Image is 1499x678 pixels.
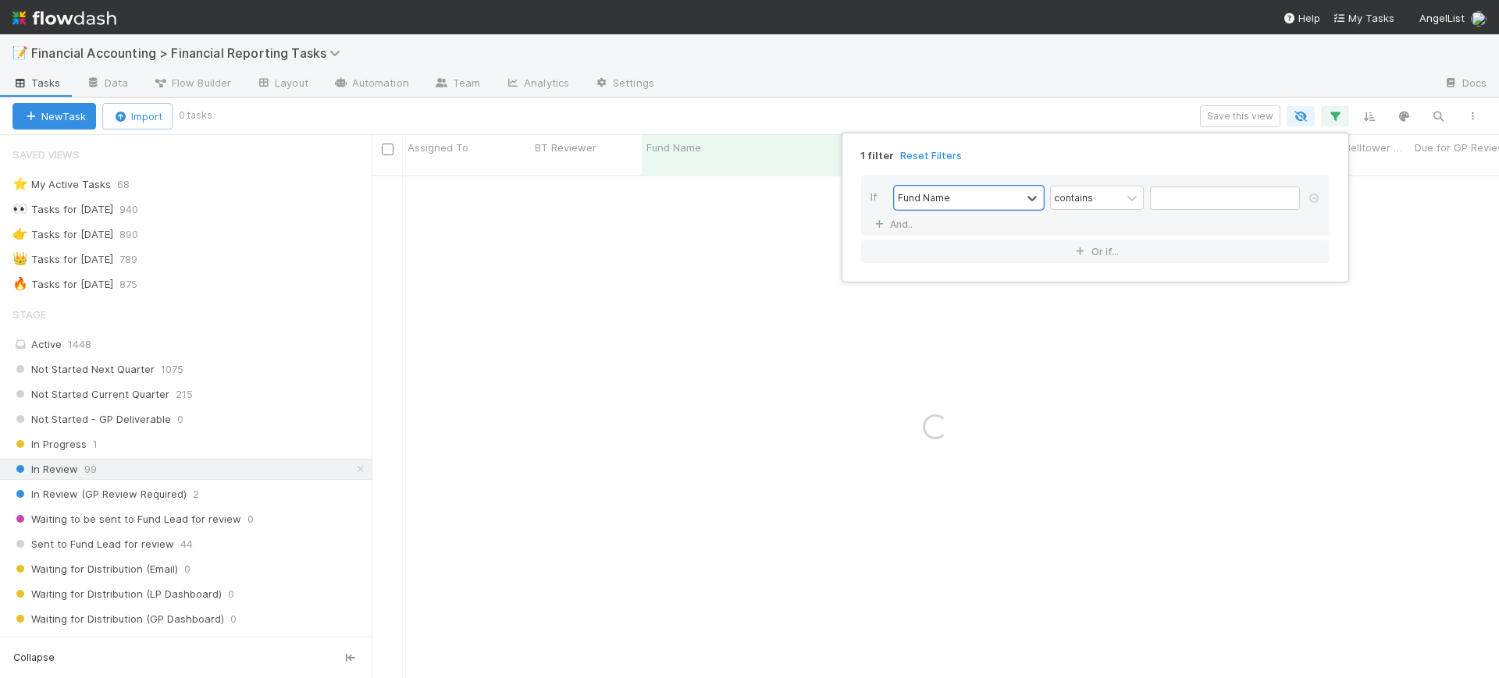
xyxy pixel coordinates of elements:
[861,240,1330,263] button: Or if...
[1054,190,1093,204] div: contains
[898,190,950,204] div: Fund Name
[860,149,894,162] span: 1 filter
[900,149,962,162] a: Reset Filters
[871,186,894,213] div: If
[871,213,920,236] a: And..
